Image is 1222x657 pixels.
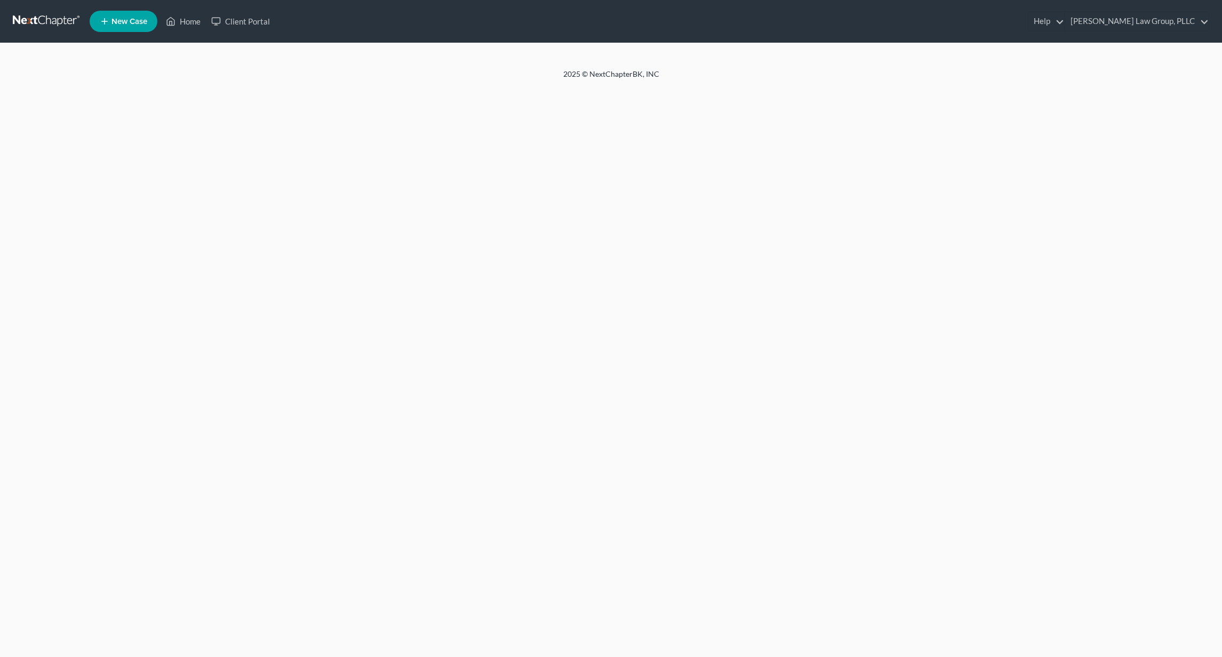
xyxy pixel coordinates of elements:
[90,11,157,32] new-legal-case-button: New Case
[161,12,206,31] a: Home
[307,69,915,88] div: 2025 © NextChapterBK, INC
[206,12,275,31] a: Client Portal
[1028,12,1064,31] a: Help
[1065,12,1209,31] a: [PERSON_NAME] Law Group, PLLC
